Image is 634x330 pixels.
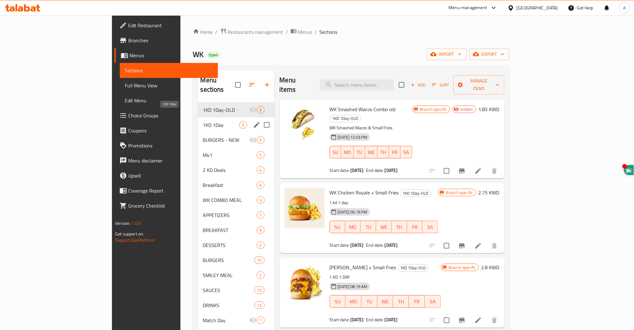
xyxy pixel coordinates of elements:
[446,265,479,271] span: Branch specific
[203,241,257,249] span: DESSERTS
[425,223,435,232] span: SA
[198,283,275,298] div: SAUCES13
[366,316,383,324] span: End date:
[403,148,410,157] span: SA
[198,132,275,147] div: BURGERS - NEW5
[203,271,257,279] span: SMILEY MEAL
[203,196,257,204] div: WK COMBO MEAL
[400,190,431,197] span: 1KD 1Day-OLD
[350,316,363,324] b: [DATE]
[249,106,257,114] svg: Inactive section
[257,197,264,203] span: 3
[231,78,245,91] span: Select all sections
[395,78,408,91] span: Select section
[114,138,218,153] a: Promotions
[454,75,505,95] button: Manage items
[348,297,359,306] span: MO
[203,121,239,129] span: 1KD 1Day
[330,221,345,233] button: SU
[330,146,342,158] button: SU
[128,202,213,209] span: Grocery Checklist
[361,221,376,233] button: TU
[330,166,350,174] span: Start date:
[228,28,283,36] span: Restaurants management
[432,81,449,89] span: Sort
[366,241,383,249] span: End date:
[203,136,249,144] span: BURGERS - NEW
[285,263,325,303] img: WK Pounder + Small Fries
[257,242,264,248] span: 2
[412,297,423,306] span: FR
[198,193,275,208] div: WK COMBO MEAL3
[203,106,249,114] span: 1KD 1Day-OLD
[366,166,383,174] span: End date:
[330,273,441,281] p: 1 KD 1 DAY
[427,49,467,60] button: import
[410,223,420,232] span: FR
[254,256,264,264] div: items
[393,295,409,308] button: TH
[114,168,218,183] a: Upsell
[380,297,391,306] span: WE
[408,80,428,90] button: Add
[254,286,264,294] div: items
[125,67,213,74] span: Sections
[255,302,264,308] span: 13
[330,316,350,324] span: Start date:
[335,209,370,215] span: [DATE] 06:19 PM
[449,4,487,12] div: Menu-management
[203,151,257,159] div: M41
[454,238,469,253] button: Branch-specific-item
[330,199,438,207] p: 1 kd 1 day
[454,313,469,328] button: Branch-specific-item
[378,295,393,308] button: WE
[203,181,257,189] span: Breakfast
[454,163,469,178] button: Branch-specific-item
[257,226,265,234] div: items
[280,75,312,94] h2: Menu items
[474,50,505,58] span: export
[356,148,363,157] span: TU
[203,166,257,174] span: 2 KD Deals
[344,148,351,157] span: MO
[257,182,264,188] span: 4
[428,297,439,306] span: SA
[257,137,264,143] span: 5
[255,287,264,293] span: 13
[114,153,218,168] a: Menu disclaimer
[362,295,378,308] button: TU
[425,295,441,308] button: SA
[257,166,265,174] div: items
[348,223,358,232] span: MO
[203,317,249,324] span: Match Day
[252,120,261,130] button: edit
[330,105,396,114] span: WK Smashed Wacos Combo old
[203,286,255,294] span: SAUCES
[120,78,218,93] a: Full Menu View
[474,317,482,324] a: Edit menu item
[335,284,370,290] span: [DATE] 08:19 AM
[198,253,275,268] div: BURGERS15
[469,49,510,60] button: export
[379,223,389,232] span: WE
[394,223,404,232] span: TH
[198,102,275,117] div: 1KD 1Day-OLD9
[239,121,247,129] div: items
[257,136,265,144] div: items
[517,4,558,11] div: [GEOGRAPHIC_DATA]
[128,22,213,29] span: Edit Restaurant
[114,198,218,213] a: Grocery Checklist
[257,152,264,158] span: 5
[257,181,265,189] div: items
[479,105,500,114] h6: 1.85 KWD
[125,97,213,104] span: Edit Menu
[198,208,275,223] div: APPETIZERS7
[193,28,510,36] nav: breadcrumb
[257,196,265,204] div: items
